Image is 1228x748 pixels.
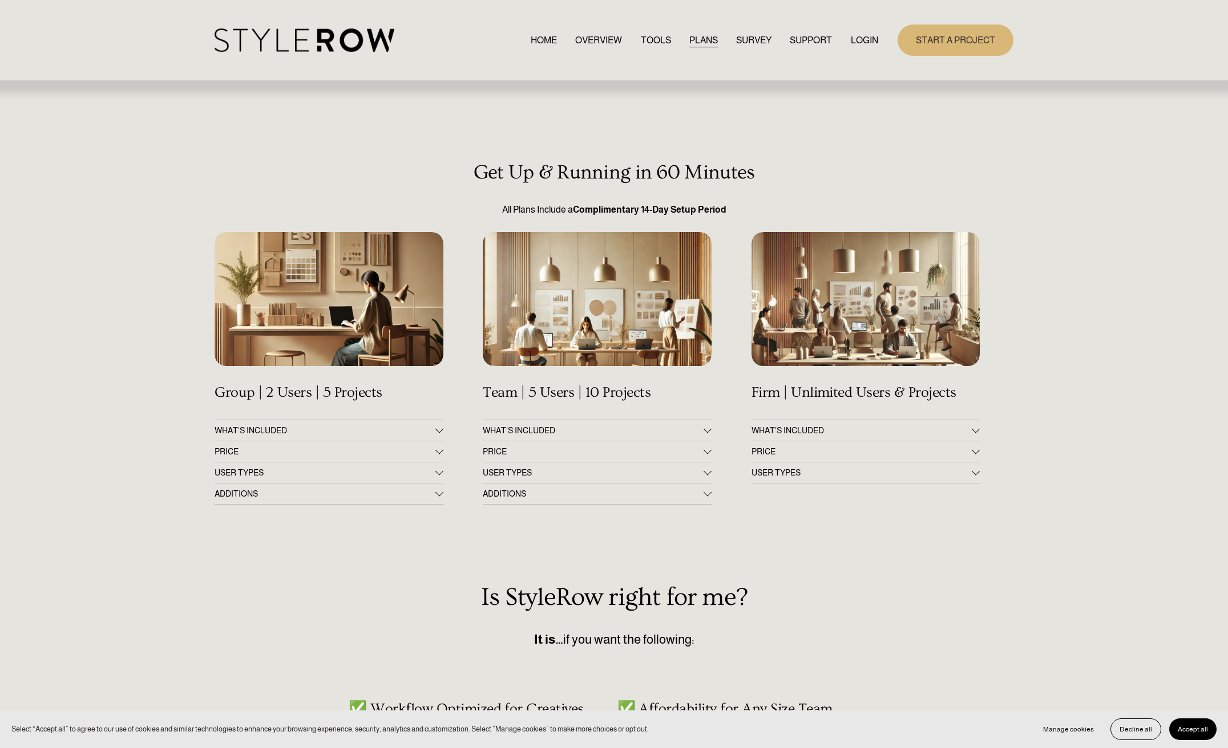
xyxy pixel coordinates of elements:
span: PRICE [752,447,972,456]
span: Accept all [1178,725,1208,733]
button: Manage cookies [1035,718,1102,740]
p: Select “Accept all” to agree to our use of cookies and similar technologies to enhance your brows... [11,723,649,734]
h4: Group | 2 Users | 5 Projects [215,384,443,401]
button: PRICE [483,441,711,462]
a: SURVEY [736,32,771,48]
button: WHAT’S INCLUDED [752,420,980,441]
span: USER TYPES [215,468,435,477]
button: USER TYPES [215,462,443,483]
span: PRICE [215,447,435,456]
a: OVERVIEW [575,32,622,48]
p: if you want the following: [215,630,1013,649]
a: folder dropdown [790,32,832,48]
strong: Complimentary 14-Day Setup Period [573,205,726,214]
h4: ✅ Affordability for Any Size Team [617,701,879,718]
span: USER TYPES [483,468,703,477]
button: WHAT'S INCLUDED [215,420,443,441]
h2: Is StyleRow right for me? [215,583,1013,612]
span: WHAT'S INCLUDED [483,426,703,435]
h4: Team | 5 Users | 10 Projects [483,384,711,401]
button: WHAT'S INCLUDED [483,420,711,441]
button: Decline all [1110,718,1161,740]
span: WHAT'S INCLUDED [215,426,435,435]
span: WHAT’S INCLUDED [752,426,972,435]
button: Accept all [1169,718,1217,740]
a: PLANS [689,32,718,48]
a: LOGIN [851,32,878,48]
button: USER TYPES [483,462,711,483]
a: START A PROJECT [898,25,1013,56]
span: USER TYPES [752,468,972,477]
a: HOME [531,32,557,48]
button: ADDITIONS [483,483,711,504]
span: ADDITIONS [215,489,435,498]
button: PRICE [752,441,980,462]
a: TOOLS [641,32,671,48]
button: ADDITIONS [215,483,443,504]
span: ADDITIONS [483,489,703,498]
span: PRICE [483,447,703,456]
button: PRICE [215,441,443,462]
h4: Firm | Unlimited Users & Projects [752,384,980,401]
strong: It is… [534,632,563,647]
span: Manage cookies [1043,725,1094,733]
span: Decline all [1120,725,1152,733]
h4: ✅ Workflow Optimized for Creatives [349,701,611,718]
p: All Plans Include a [215,203,1013,217]
span: SUPPORT [790,34,832,47]
button: USER TYPES [752,462,980,483]
h3: Get Up & Running in 60 Minutes [215,161,1013,184]
img: StyleRow [215,29,394,52]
